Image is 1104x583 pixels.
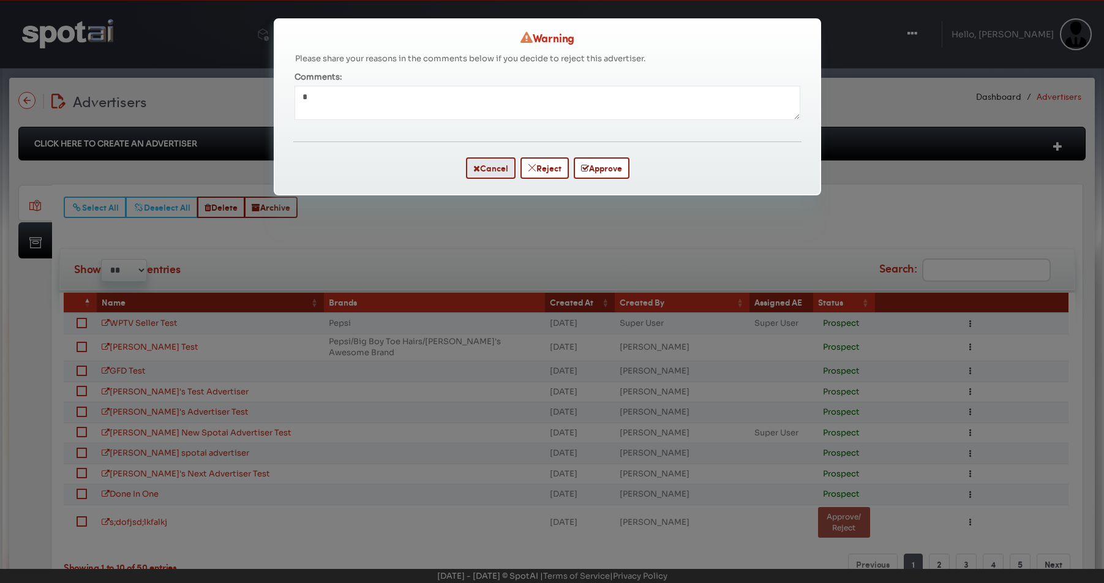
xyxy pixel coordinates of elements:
[533,34,575,45] b: Warning
[466,157,516,179] button: Cancel
[574,157,629,179] button: Approve
[295,73,342,81] label: Comments:
[290,55,826,62] div: Please share your reasons in the comments below if you decide to reject this advertiser.
[520,157,569,179] button: Reject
